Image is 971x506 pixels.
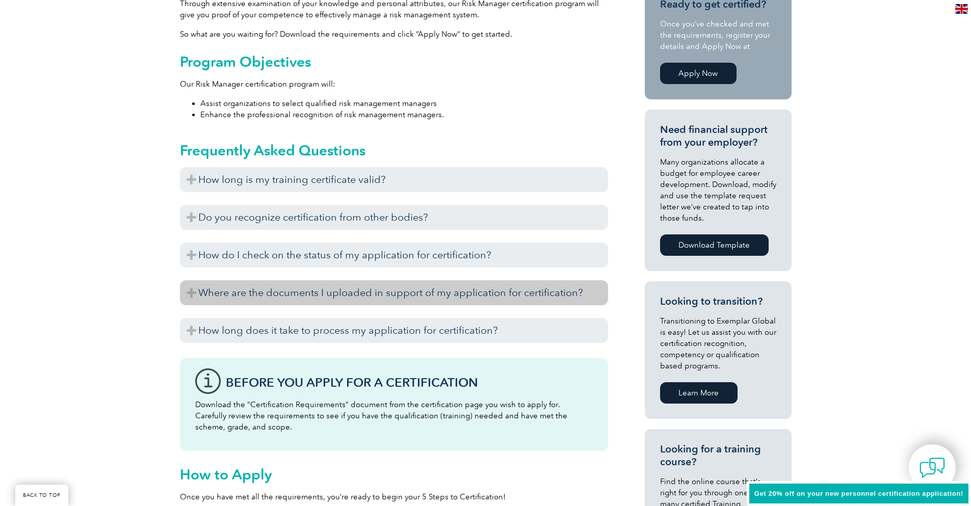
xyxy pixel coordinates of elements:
[180,78,608,90] p: Our Risk Manager certification program will:
[200,109,608,120] li: Enhance the professional recognition of risk management managers.
[660,295,776,308] h3: Looking to transition?
[660,123,776,149] h3: Need financial support from your employer?
[180,280,608,305] h3: Where are the documents I uploaded in support of my application for certification?
[15,485,68,506] a: BACK TO TOP
[200,98,608,109] li: Assist organizations to select qualified risk management managers
[180,142,608,158] h2: Frequently Asked Questions
[180,318,608,343] h3: How long does it take to process my application for certification?
[180,491,608,502] p: Once you have met all the requirements, you’re ready to begin your 5 Steps to Certification!
[180,205,608,230] h3: Do you recognize certification from other bodies?
[180,29,608,40] p: So what are you waiting for? Download the requirements and click “Apply Now” to get started.
[754,490,963,497] span: Get 20% off on your new personnel certification application!
[660,156,776,224] p: Many organizations allocate a budget for employee career development. Download, modify and use th...
[195,399,593,433] p: Download the “Certification Requirements” document from the certification page you wish to apply ...
[660,18,776,52] p: Once you’ve checked and met the requirements, register your details and Apply Now at
[660,315,776,371] p: Transitioning to Exemplar Global is easy! Let us assist you with our certification recognition, c...
[660,234,769,256] a: Download Template
[660,382,738,404] a: Learn More
[660,443,776,468] h3: Looking for a training course?
[660,63,737,84] a: Apply Now
[180,466,608,483] h2: How to Apply
[955,4,968,14] img: en
[226,376,593,389] h3: Before You Apply For a Certification
[180,243,608,268] h3: How do I check on the status of my application for certification?
[920,455,945,481] img: contact-chat.png
[180,167,608,192] h3: How long is my training certificate valid?
[180,54,608,70] h2: Program Objectives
